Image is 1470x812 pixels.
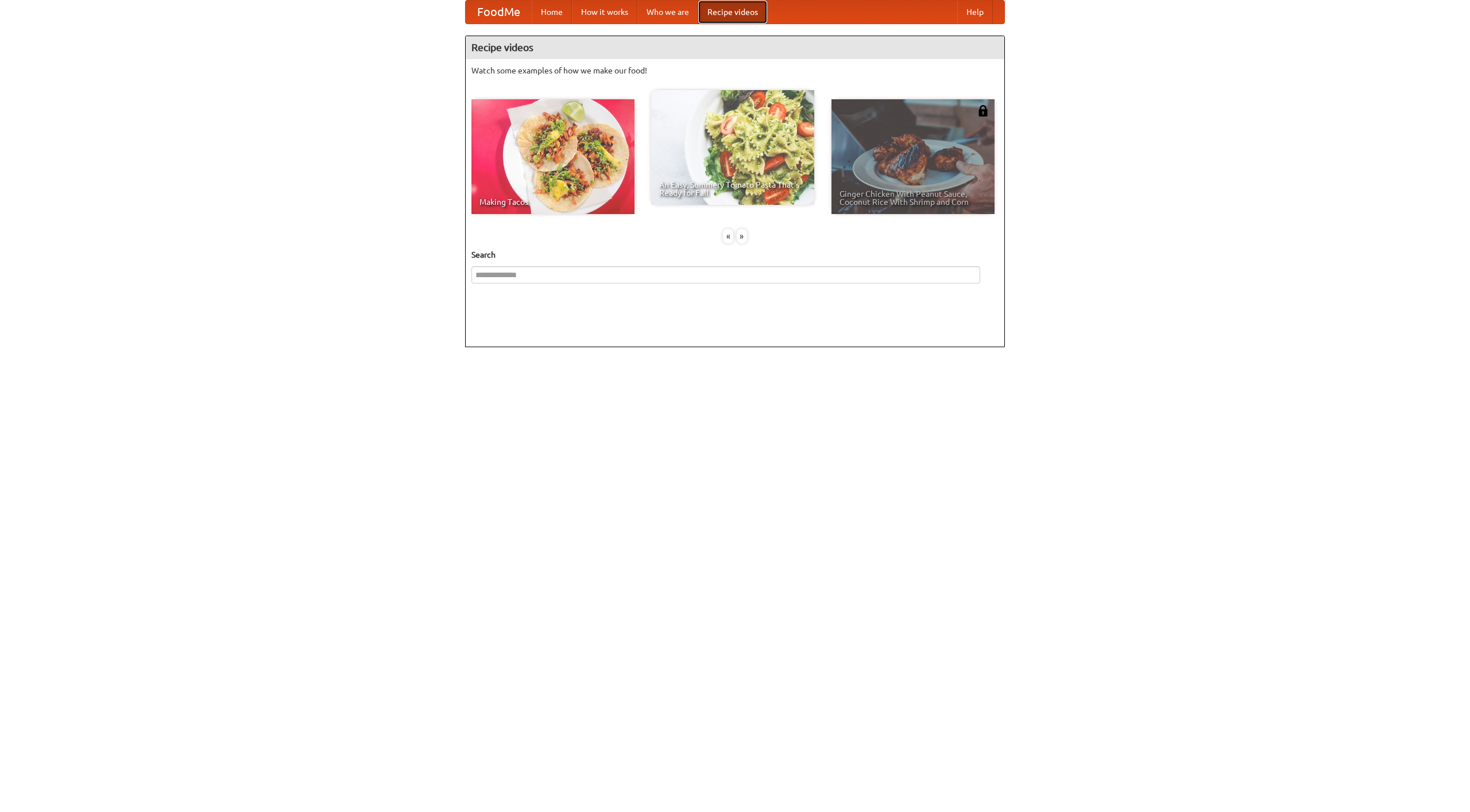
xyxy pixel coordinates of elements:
a: An Easy, Summery Tomato Pasta That's Ready for Fall [651,90,814,205]
a: Help [957,1,993,24]
a: How it works [572,1,637,24]
a: Recipe videos [698,1,767,24]
a: Making Tacos [471,99,635,214]
a: Who we are [637,1,698,24]
p: Watch some examples of how we make our food! [471,65,999,76]
div: « [723,229,733,243]
a: FoodMe [466,1,532,24]
span: Making Tacos [479,198,626,206]
img: 483408.png [977,105,989,116]
span: An Easy, Summery Tomato Pasta That's Ready for Fall [659,181,806,197]
h4: Recipe videos [466,36,1004,59]
div: » [737,229,747,243]
a: Home [532,1,572,24]
h5: Search [471,249,999,261]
